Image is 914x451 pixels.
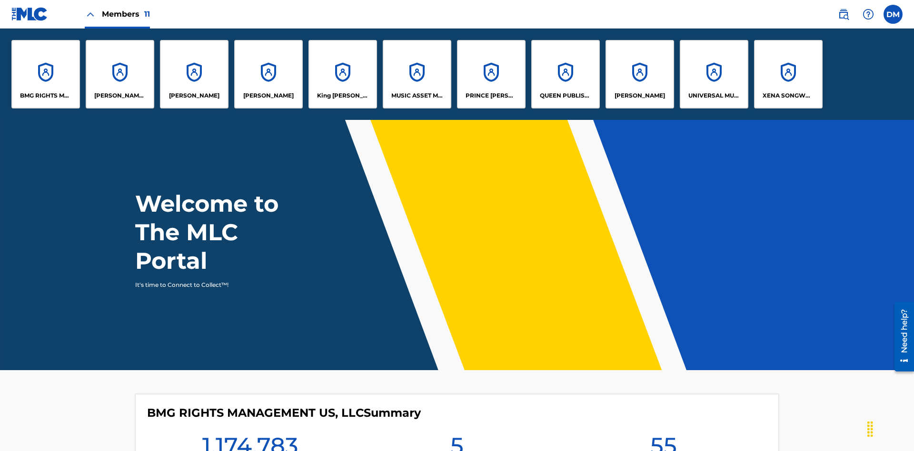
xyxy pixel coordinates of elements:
div: Help [859,5,878,24]
p: XENA SONGWRITER [763,91,815,100]
p: UNIVERSAL MUSIC PUB GROUP [688,91,740,100]
a: AccountsKing [PERSON_NAME] [308,40,377,108]
a: Accounts[PERSON_NAME] [606,40,674,108]
p: CLEO SONGWRITER [94,91,146,100]
span: 11 [144,10,150,19]
iframe: Resource Center [887,298,914,376]
img: help [863,9,874,20]
a: Public Search [834,5,853,24]
img: search [838,9,849,20]
h1: Welcome to The MLC Portal [135,189,313,275]
p: BMG RIGHTS MANAGEMENT US, LLC [20,91,72,100]
a: Accounts[PERSON_NAME] [234,40,303,108]
a: AccountsPRINCE [PERSON_NAME] [457,40,526,108]
p: PRINCE MCTESTERSON [466,91,517,100]
p: It's time to Connect to Collect™! [135,281,300,289]
a: AccountsXENA SONGWRITER [754,40,823,108]
p: RONALD MCTESTERSON [615,91,665,100]
span: Members [102,9,150,20]
a: AccountsQUEEN PUBLISHA [531,40,600,108]
img: Close [85,9,96,20]
h4: BMG RIGHTS MANAGEMENT US, LLC [147,406,421,420]
a: Accounts[PERSON_NAME] [160,40,228,108]
p: ELVIS COSTELLO [169,91,219,100]
p: MUSIC ASSET MANAGEMENT (MAM) [391,91,443,100]
p: QUEEN PUBLISHA [540,91,592,100]
div: User Menu [884,5,903,24]
a: Accounts[PERSON_NAME] SONGWRITER [86,40,154,108]
a: AccountsMUSIC ASSET MANAGEMENT (MAM) [383,40,451,108]
a: AccountsBMG RIGHTS MANAGEMENT US, LLC [11,40,80,108]
p: King McTesterson [317,91,369,100]
iframe: Chat Widget [866,405,914,451]
img: MLC Logo [11,7,48,21]
p: EYAMA MCSINGER [243,91,294,100]
div: Drag [863,415,878,443]
a: AccountsUNIVERSAL MUSIC PUB GROUP [680,40,748,108]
